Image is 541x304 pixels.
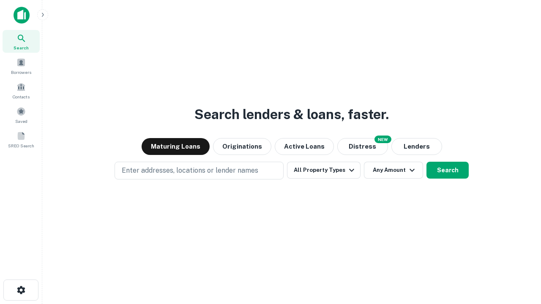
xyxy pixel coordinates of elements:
[275,138,334,155] button: Active Loans
[115,162,284,179] button: Enter addresses, locations or lender names
[122,166,258,176] p: Enter addresses, locations or lender names
[3,103,40,126] a: Saved
[499,236,541,277] iframe: Chat Widget
[15,118,27,125] span: Saved
[391,138,442,155] button: Lenders
[3,54,40,77] a: Borrowers
[14,44,29,51] span: Search
[3,128,40,151] a: SREO Search
[337,138,388,155] button: Search distressed loans with lien and other non-mortgage details.
[213,138,271,155] button: Originations
[13,93,30,100] span: Contacts
[11,69,31,76] span: Borrowers
[14,7,30,24] img: capitalize-icon.png
[194,104,389,125] h3: Search lenders & loans, faster.
[8,142,34,149] span: SREO Search
[142,138,210,155] button: Maturing Loans
[426,162,469,179] button: Search
[287,162,361,179] button: All Property Types
[3,79,40,102] a: Contacts
[364,162,423,179] button: Any Amount
[3,30,40,53] a: Search
[374,136,391,143] div: NEW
